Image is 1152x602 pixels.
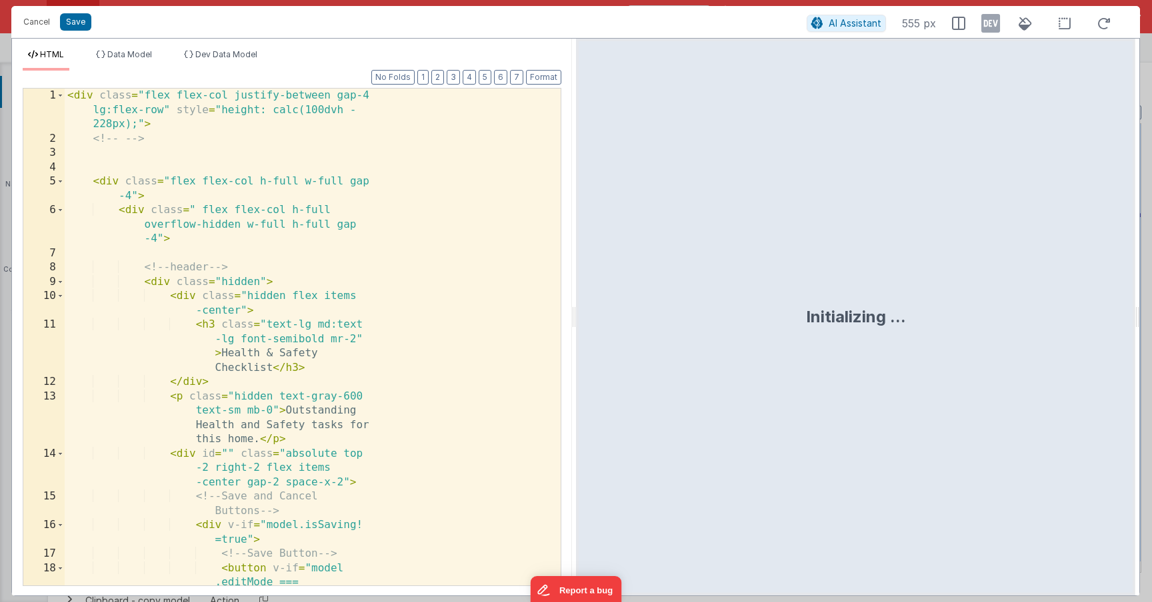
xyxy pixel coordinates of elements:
[23,289,65,318] div: 10
[829,17,881,29] span: AI Assistant
[23,203,65,246] div: 6
[60,13,91,31] button: Save
[23,489,65,518] div: 15
[479,70,491,85] button: 5
[510,70,523,85] button: 7
[23,260,65,275] div: 8
[23,447,65,490] div: 14
[494,70,507,85] button: 6
[23,146,65,160] div: 3
[23,246,65,261] div: 7
[23,160,65,175] div: 4
[807,15,886,32] button: AI Assistant
[902,15,936,31] span: 555 px
[195,49,257,59] span: Dev Data Model
[417,70,429,85] button: 1
[526,70,561,85] button: Format
[23,375,65,390] div: 12
[23,174,65,203] div: 5
[371,70,415,85] button: No Folds
[17,13,57,31] button: Cancel
[23,518,65,547] div: 16
[107,49,152,59] span: Data Model
[40,49,64,59] span: HTML
[806,306,906,328] div: Initializing ...
[23,89,65,132] div: 1
[23,390,65,447] div: 13
[463,70,476,85] button: 4
[431,70,444,85] button: 2
[23,318,65,375] div: 11
[23,132,65,147] div: 2
[23,547,65,561] div: 17
[447,70,460,85] button: 3
[23,275,65,290] div: 9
